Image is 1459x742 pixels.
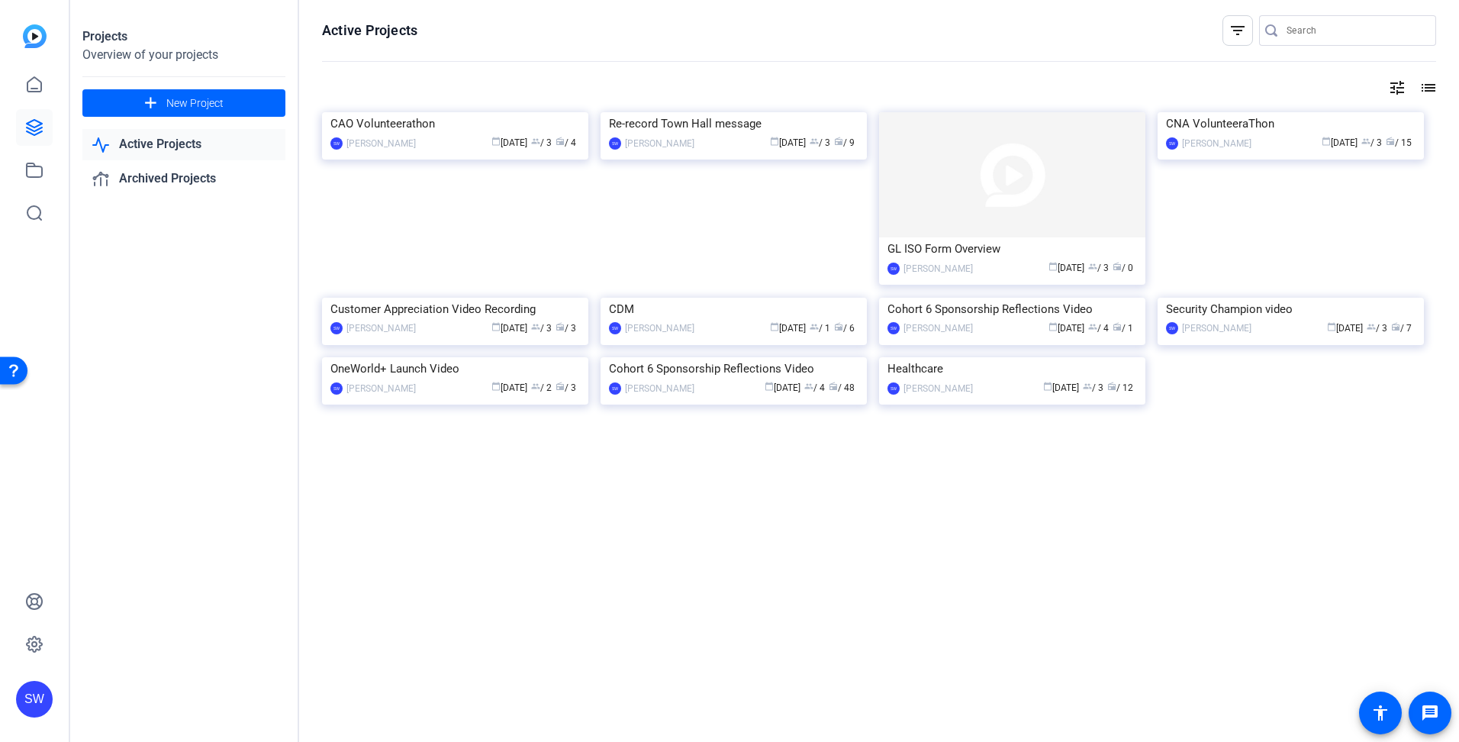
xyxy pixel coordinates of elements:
div: Overview of your projects [82,46,285,64]
span: group [810,322,819,331]
span: calendar_today [491,137,501,146]
span: group [1361,137,1370,146]
div: CNA VolunteeraThon [1166,112,1416,135]
span: group [1088,322,1097,331]
div: [PERSON_NAME] [903,381,973,396]
span: calendar_today [770,322,779,331]
div: SW [609,137,621,150]
span: calendar_today [1322,137,1331,146]
span: / 7 [1391,323,1412,334]
span: radio [1113,322,1122,331]
span: calendar_today [491,322,501,331]
span: group [804,382,813,391]
span: radio [834,137,843,146]
mat-icon: add [141,94,160,113]
span: calendar_today [491,382,501,391]
span: / 6 [834,323,855,334]
mat-icon: message [1421,704,1439,722]
span: [DATE] [491,323,527,334]
div: Customer Appreciation Video Recording [330,298,580,321]
span: / 3 [810,137,830,148]
span: / 48 [829,382,855,393]
span: [DATE] [491,382,527,393]
div: [PERSON_NAME] [1182,136,1251,151]
span: group [1367,322,1376,331]
span: calendar_today [1048,262,1058,271]
span: / 0 [1113,263,1133,273]
a: Archived Projects [82,163,285,195]
span: group [1088,262,1097,271]
span: / 1 [810,323,830,334]
span: calendar_today [1327,322,1336,331]
div: SW [330,322,343,334]
span: / 3 [531,137,552,148]
div: SW [330,137,343,150]
span: [DATE] [770,323,806,334]
span: [DATE] [1048,263,1084,273]
div: GL ISO Form Overview [887,237,1137,260]
div: SW [609,382,621,395]
span: / 3 [556,382,576,393]
span: / 4 [1088,323,1109,334]
span: group [531,322,540,331]
span: calendar_today [1043,382,1052,391]
div: Security Champion video [1166,298,1416,321]
a: Active Projects [82,129,285,160]
div: SW [1166,322,1178,334]
span: / 3 [1367,323,1387,334]
span: radio [556,382,565,391]
span: group [1083,382,1092,391]
span: New Project [166,95,224,111]
mat-icon: accessibility [1371,704,1390,722]
div: [PERSON_NAME] [625,381,694,396]
button: New Project [82,89,285,117]
span: calendar_today [765,382,774,391]
div: SW [887,263,900,275]
div: SW [609,322,621,334]
span: calendar_today [1048,322,1058,331]
div: [PERSON_NAME] [903,321,973,336]
span: / 1 [1113,323,1133,334]
span: / 3 [1083,382,1103,393]
span: radio [556,322,565,331]
span: / 4 [804,382,825,393]
div: SW [887,382,900,395]
span: calendar_today [770,137,779,146]
span: / 9 [834,137,855,148]
span: group [531,137,540,146]
span: / 15 [1386,137,1412,148]
mat-icon: tune [1388,79,1406,97]
span: radio [1107,382,1116,391]
span: [DATE] [1048,323,1084,334]
div: SW [1166,137,1178,150]
div: SW [16,681,53,718]
span: / 3 [531,323,552,334]
span: [DATE] [1322,137,1358,148]
span: radio [829,382,838,391]
div: [PERSON_NAME] [346,136,416,151]
span: radio [1113,262,1122,271]
span: / 4 [556,137,576,148]
span: / 12 [1107,382,1133,393]
span: / 2 [531,382,552,393]
div: SW [887,322,900,334]
span: [DATE] [491,137,527,148]
span: [DATE] [765,382,800,393]
span: [DATE] [1327,323,1363,334]
h1: Active Projects [322,21,417,40]
span: group [531,382,540,391]
div: [PERSON_NAME] [1182,321,1251,336]
div: [PERSON_NAME] [903,261,973,276]
span: / 3 [556,323,576,334]
div: CAO Volunteerathon [330,112,580,135]
span: radio [1391,322,1400,331]
span: group [810,137,819,146]
div: [PERSON_NAME] [346,321,416,336]
img: blue-gradient.svg [23,24,47,48]
div: SW [330,382,343,395]
mat-icon: list [1418,79,1436,97]
mat-icon: filter_list [1229,21,1247,40]
span: radio [834,322,843,331]
span: / 3 [1361,137,1382,148]
div: Cohort 6 Sponsorship Reflections Video [609,357,858,380]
